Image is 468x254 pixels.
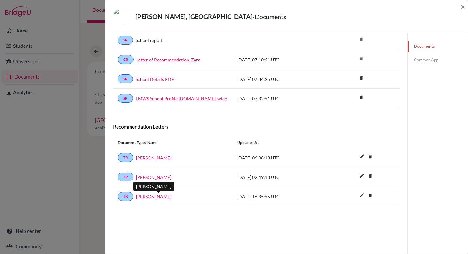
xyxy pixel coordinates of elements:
a: School report [136,37,163,44]
a: [PERSON_NAME] [136,193,171,200]
a: Letter of Recommendation_Zara [136,56,200,63]
i: delete [357,93,366,102]
a: delete [365,153,375,161]
a: SR [118,74,133,83]
i: edit [357,171,367,181]
i: delete [365,152,375,161]
a: EMWS School Profile [DOMAIN_NAME]_wide [136,95,227,102]
i: delete [357,54,366,63]
a: [PERSON_NAME] [136,174,171,180]
a: CR [118,55,134,64]
div: [PERSON_NAME] [133,182,174,191]
a: [PERSON_NAME] [136,154,171,161]
a: School Details PDF [136,76,174,82]
div: Uploaded at [232,140,328,145]
span: [DATE] 06:08:13 UTC [237,155,280,160]
button: edit [357,191,367,201]
div: [DATE] 07:10:51 UTC [232,56,328,63]
div: [DATE] 07:34:25 UTC [232,76,328,82]
span: × [461,2,465,11]
button: edit [357,172,367,181]
i: edit [357,151,367,161]
a: Common App [408,54,468,66]
a: SP [118,94,133,103]
a: Documents [408,41,468,52]
a: delete [365,192,375,200]
i: delete [357,73,366,83]
a: TR [118,173,133,181]
a: TR [118,192,133,201]
button: edit [357,152,367,162]
strong: [PERSON_NAME], [GEOGRAPHIC_DATA] [135,13,252,20]
a: delete [357,94,366,102]
a: delete [365,172,375,181]
i: delete [365,171,375,181]
div: [DATE] 07:32:51 UTC [232,95,328,102]
a: TR [118,153,133,162]
button: Close [461,3,465,11]
a: delete [357,74,366,83]
span: - Documents [252,13,286,20]
span: [DATE] 16:35:55 UTC [237,194,280,199]
i: delete [365,191,375,200]
div: Document Type / Name [113,140,232,145]
a: SR [118,36,133,45]
span: [DATE] 02:49:18 UTC [237,174,280,180]
i: edit [357,190,367,200]
h6: Recommendation Letters [113,123,400,130]
i: delete [357,34,366,44]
